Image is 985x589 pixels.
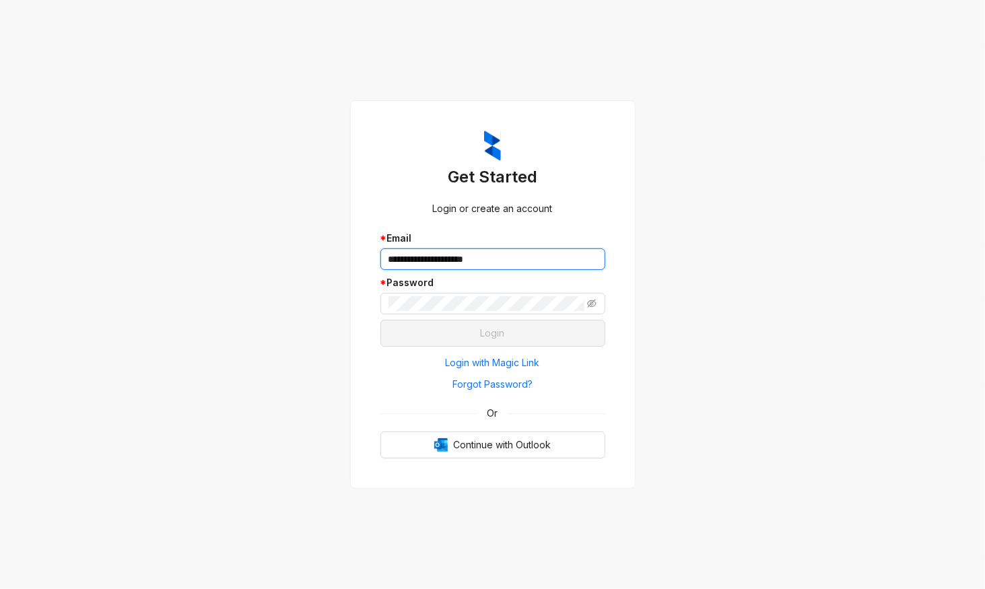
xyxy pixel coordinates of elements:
span: Login with Magic Link [446,355,540,370]
div: Password [380,275,605,290]
img: Outlook [434,438,448,452]
h3: Get Started [380,166,605,188]
span: Forgot Password? [452,377,533,392]
span: eye-invisible [587,299,597,308]
button: OutlookContinue with Outlook [380,431,605,458]
img: ZumaIcon [484,131,501,162]
button: Login [380,320,605,347]
button: Login with Magic Link [380,352,605,374]
span: Continue with Outlook [453,438,551,452]
div: Login or create an account [380,201,605,216]
button: Forgot Password? [380,374,605,395]
div: Email [380,231,605,246]
span: Or [478,406,508,421]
